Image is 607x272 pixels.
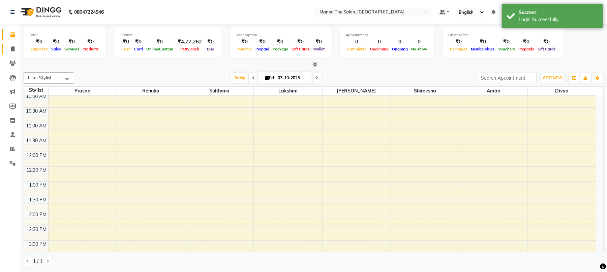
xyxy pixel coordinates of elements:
div: ₹0 [145,38,175,46]
div: ₹0 [536,38,557,46]
div: 12:00 PM [25,152,48,159]
span: Packages [448,47,469,51]
span: Ongoing [390,47,409,51]
div: 10:30 AM [25,108,48,115]
span: Completed [345,47,368,51]
div: Success [519,9,598,16]
div: 1:30 PM [28,196,48,203]
span: Lakshmi [254,87,322,95]
div: 0 [390,38,409,46]
span: Gift Cards [536,47,557,51]
span: Prasad [49,87,117,95]
span: Voucher [236,47,254,51]
span: Online/Custom [145,47,175,51]
span: Vouchers [496,47,517,51]
div: 12:30 PM [25,167,48,174]
span: Wallet [311,47,326,51]
span: Sulthana [185,87,253,95]
div: ₹0 [311,38,326,46]
span: Upcoming [368,47,390,51]
div: Redemption [236,32,326,38]
span: Package [271,47,290,51]
span: Services [63,47,81,51]
div: ₹0 [63,38,81,46]
div: ₹0 [290,38,311,46]
div: Appointment [345,32,429,38]
div: 0 [368,38,390,46]
span: Products [81,47,100,51]
div: Total [29,32,100,38]
div: Stylist [24,87,48,94]
div: ₹0 [29,38,50,46]
div: Other sales [448,32,557,38]
span: ADD NEW [543,75,563,80]
div: ₹0 [120,38,132,46]
div: ₹4,77,262 [175,38,205,46]
span: Card [132,47,145,51]
span: Gift Cards [290,47,311,51]
span: Due [205,47,216,51]
div: 0 [409,38,429,46]
span: No show [409,47,429,51]
span: Cash [120,47,132,51]
span: Renuka [117,87,185,95]
div: 0 [345,38,368,46]
span: 1 / 1 [33,258,42,265]
div: ₹0 [496,38,517,46]
span: Aman [459,87,527,95]
button: ADD NEW [541,73,564,83]
span: [PERSON_NAME] [323,87,391,95]
div: ₹0 [205,38,216,46]
div: 1:00 PM [28,182,48,189]
div: ₹0 [469,38,496,46]
div: ₹0 [517,38,536,46]
div: 10:00 AM [25,93,48,100]
div: ₹0 [50,38,63,46]
span: Divya [528,87,596,95]
div: Finance [120,32,216,38]
span: Filter Stylist [28,75,52,80]
span: Prepaid [254,47,271,51]
div: ₹0 [254,38,271,46]
div: ₹0 [132,38,145,46]
img: logo [17,3,63,22]
div: 11:00 AM [25,122,48,129]
input: 2025-10-03 [276,73,309,83]
span: Memberships [469,47,496,51]
input: Search Appointment [478,73,537,83]
div: 11:30 AM [25,137,48,144]
span: Petty cash [179,47,201,51]
span: Fri [264,75,276,80]
div: 2:30 PM [28,226,48,233]
div: ₹0 [448,38,469,46]
span: Prepaids [517,47,536,51]
span: Today [231,73,248,83]
div: 3:00 PM [28,241,48,248]
span: Sales [50,47,63,51]
div: ₹0 [236,38,254,46]
span: shireesha [391,87,459,95]
div: Login Successfully. [519,16,598,23]
div: ₹0 [271,38,290,46]
div: 2:00 PM [28,211,48,218]
span: Expenses [29,47,50,51]
b: 08047224946 [74,3,104,22]
div: ₹0 [81,38,100,46]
